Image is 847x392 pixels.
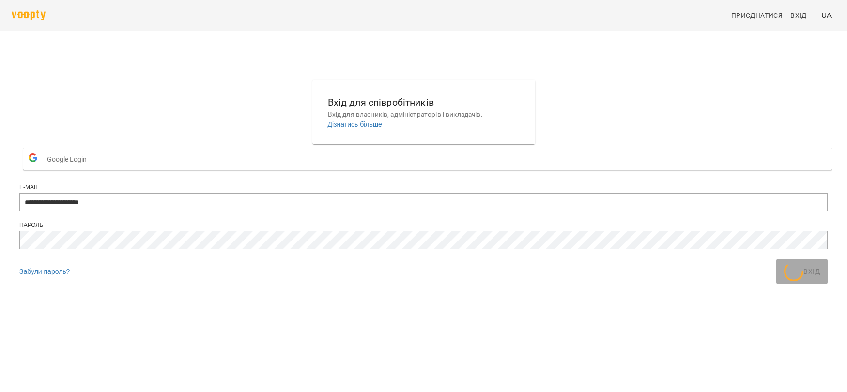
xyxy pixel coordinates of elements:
[817,6,835,24] button: UA
[19,221,828,229] div: Пароль
[12,10,46,20] img: voopty.png
[328,110,520,120] p: Вхід для власників, адміністраторів і викладачів.
[786,7,817,24] a: Вхід
[790,10,807,21] span: Вхід
[320,87,527,137] button: Вхід для співробітниківВхід для власників, адміністраторів і викладачів.Дізнатись більше
[727,7,786,24] a: Приєднатися
[47,150,92,169] span: Google Login
[19,183,828,192] div: E-mail
[328,95,520,110] h6: Вхід для співробітників
[19,268,70,275] a: Забули пароль?
[328,121,382,128] a: Дізнатись більше
[731,10,783,21] span: Приєднатися
[23,148,832,170] button: Google Login
[821,10,832,20] span: UA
